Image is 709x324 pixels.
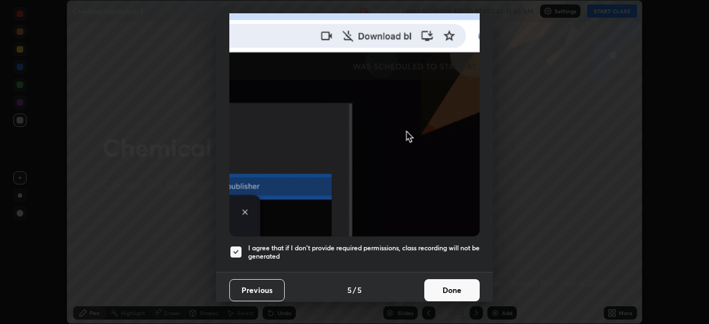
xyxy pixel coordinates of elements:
[248,244,480,261] h5: I agree that if I don't provide required permissions, class recording will not be generated
[357,284,362,296] h4: 5
[347,284,352,296] h4: 5
[229,279,285,301] button: Previous
[353,284,356,296] h4: /
[424,279,480,301] button: Done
